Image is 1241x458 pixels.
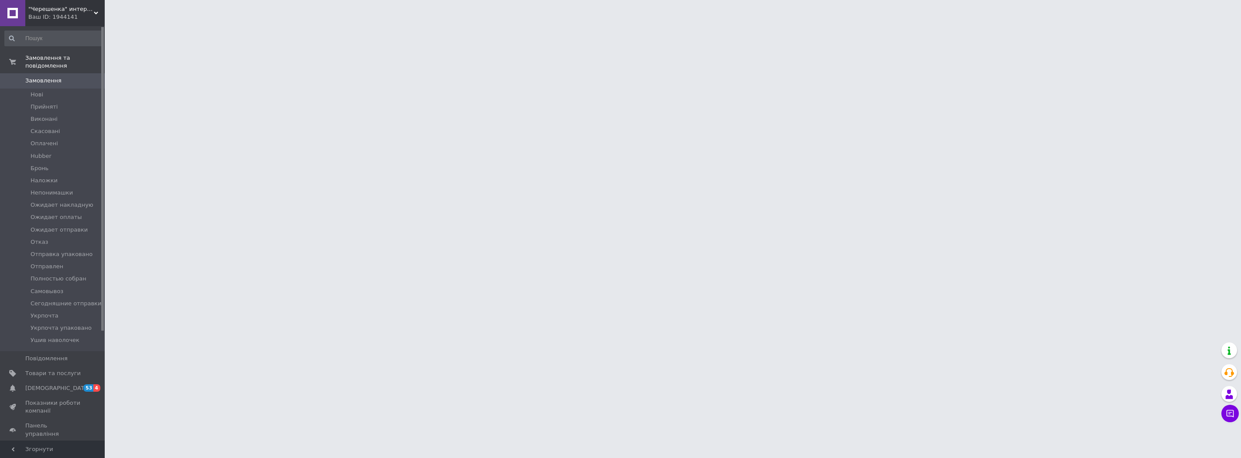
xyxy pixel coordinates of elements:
[4,31,103,46] input: Пошук
[25,369,81,377] span: Товари та послуги
[31,103,58,111] span: Прийняті
[31,275,86,283] span: Полностью собран
[31,189,73,197] span: Непонимашки
[25,77,62,85] span: Замовлення
[31,226,88,234] span: Ожидает отправки
[31,91,43,99] span: Нові
[25,399,81,415] span: Показники роботи компанії
[31,300,101,308] span: Сегодняшние отправки
[31,312,58,320] span: Укрпочта
[31,164,48,172] span: Бронь
[25,54,105,70] span: Замовлення та повідомлення
[93,384,100,392] span: 4
[31,250,93,258] span: Отправка упаковано
[31,177,58,185] span: Наложки
[25,384,90,392] span: [DEMOGRAPHIC_DATA]
[83,384,93,392] span: 53
[31,287,63,295] span: Самовывоз
[25,355,68,362] span: Повідомлення
[31,140,58,147] span: Оплачені
[31,115,58,123] span: Виконані
[31,127,60,135] span: Скасовані
[31,238,48,246] span: Отказ
[31,263,63,270] span: Отправлен
[31,336,79,344] span: Ушив наволочек
[25,422,81,437] span: Панель управління
[31,201,93,209] span: Ожидает накладную
[31,152,51,160] span: Hubber
[28,13,105,21] div: Ваш ID: 1944141
[31,324,92,332] span: Укрпочта упаковано
[31,213,82,221] span: Ожидает оплаты
[28,5,94,13] span: "Черешенка" интернет-магазин оптово-розничной торговли
[1221,405,1239,422] button: Чат з покупцем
